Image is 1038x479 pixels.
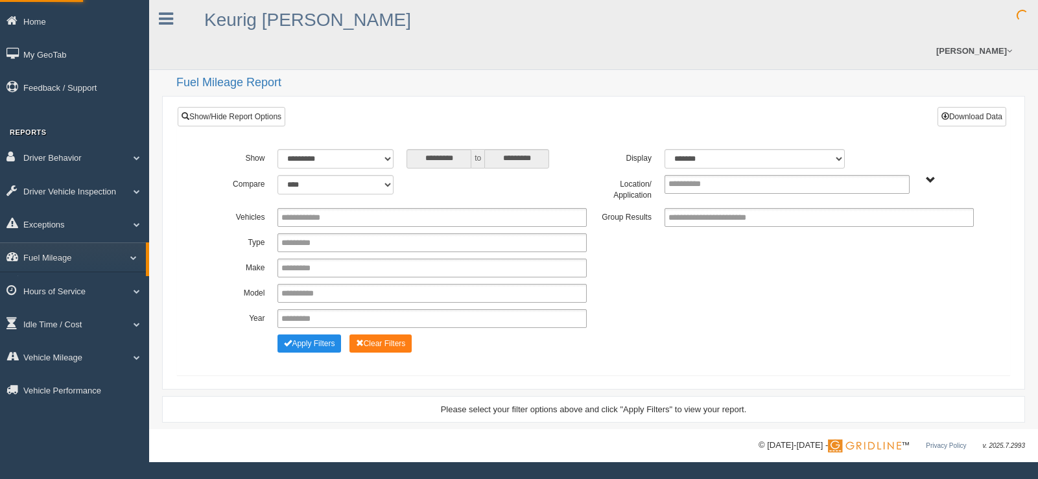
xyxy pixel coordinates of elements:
label: Display [593,149,657,165]
a: [PERSON_NAME] [930,32,1019,69]
label: Compare [207,175,271,191]
label: Vehicles [207,208,271,224]
a: Show/Hide Report Options [178,107,285,126]
label: Group Results [593,208,657,224]
button: Download Data [938,107,1006,126]
a: Privacy Policy [926,442,966,449]
div: © [DATE]-[DATE] - ™ [759,439,1025,452]
label: Type [207,233,271,249]
span: v. 2025.7.2993 [983,442,1025,449]
div: Please select your filter options above and click "Apply Filters" to view your report. [174,403,1013,415]
label: Show [207,149,271,165]
label: Make [207,259,271,274]
img: Gridline [828,439,901,452]
button: Change Filter Options [349,334,412,353]
label: Year [207,309,271,325]
a: Keurig [PERSON_NAME] [204,10,411,30]
label: Model [207,284,271,299]
span: to [471,149,484,169]
a: Fuel Analysis [23,275,146,299]
label: Location/ Application [593,175,657,202]
button: Change Filter Options [277,334,341,353]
